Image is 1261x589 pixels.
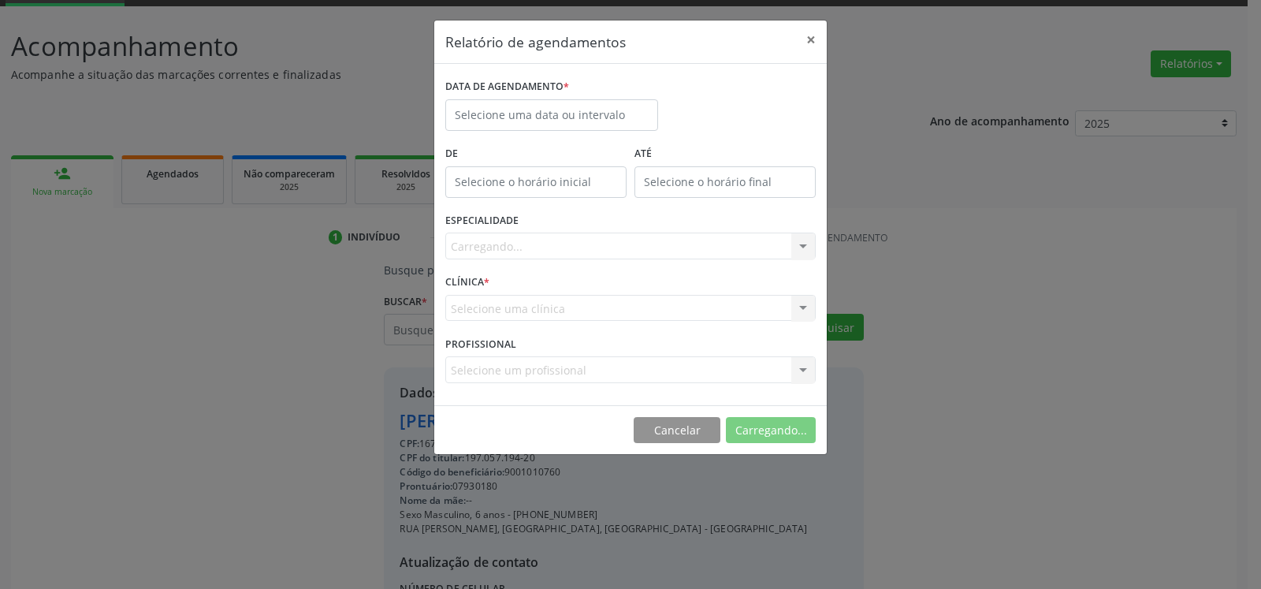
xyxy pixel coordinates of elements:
[445,209,519,233] label: ESPECIALIDADE
[445,142,627,166] label: De
[634,166,816,198] input: Selecione o horário final
[445,332,516,356] label: PROFISSIONAL
[634,142,816,166] label: ATÉ
[634,417,720,444] button: Cancelar
[445,99,658,131] input: Selecione uma data ou intervalo
[445,166,627,198] input: Selecione o horário inicial
[445,75,569,99] label: DATA DE AGENDAMENTO
[795,21,827,59] button: Close
[445,270,489,295] label: CLÍNICA
[726,417,816,444] button: Carregando...
[445,32,626,52] h5: Relatório de agendamentos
